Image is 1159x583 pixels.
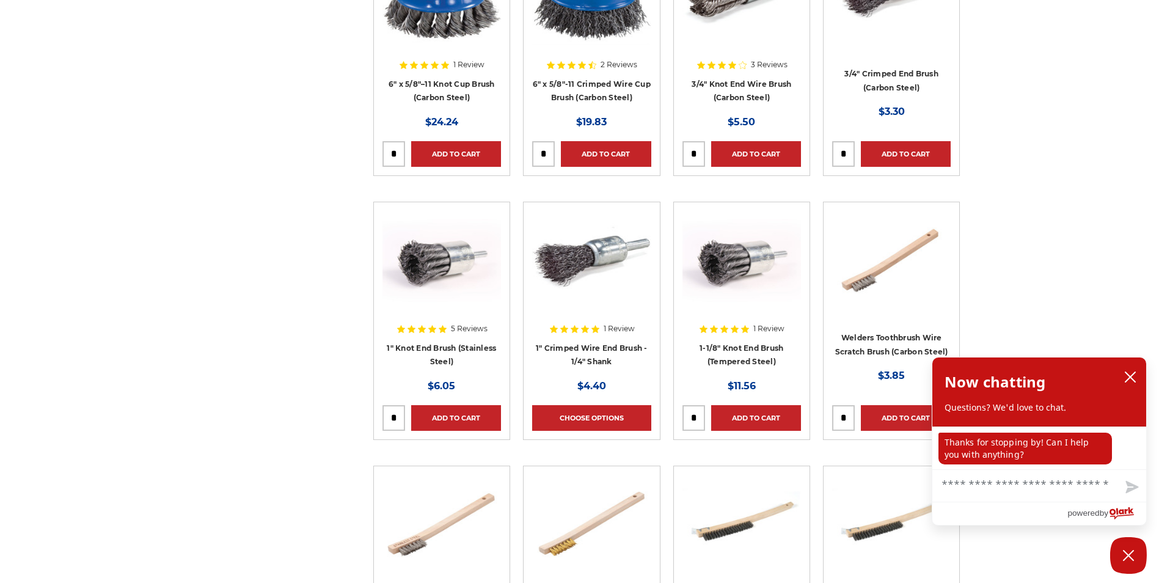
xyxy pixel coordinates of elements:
[932,357,1147,526] div: olark chatbox
[425,116,458,128] span: $24.24
[532,475,651,573] img: Brass Welders Toothbrush
[932,427,1146,469] div: chat
[878,370,905,381] span: $3.85
[861,141,951,167] a: Add to Cart
[682,211,801,367] a: Knotted End Brush
[1110,537,1147,574] button: Close Chatbox
[879,106,905,117] span: $3.30
[382,475,501,573] img: Stainless Steel Welders Toothbrush
[728,380,756,392] span: $11.56
[945,402,1134,414] p: Questions? We'd love to chat.
[711,141,801,167] a: Add to Cart
[1116,474,1146,502] button: Send message
[411,405,501,431] a: Add to Cart
[532,211,651,309] img: 1" Crimped Wire End Brush - 1/4" Shank
[1100,505,1108,521] span: by
[682,475,801,573] img: 13.5" scratch brush with scraper
[382,211,501,367] a: Knotted End Brush
[577,380,606,392] span: $4.40
[945,370,1045,394] h2: Now chatting
[411,141,501,167] a: Add to Cart
[561,141,651,167] a: Add to Cart
[1067,502,1146,525] a: Powered by Olark
[1067,505,1099,521] span: powered
[861,405,951,431] a: Add to Cart
[832,475,951,573] img: 13.5" scratch brush with scraper
[711,405,801,431] a: Add to Cart
[938,433,1112,464] p: Thanks for stopping by! Can I help you with anything?
[728,116,755,128] span: $5.50
[576,116,607,128] span: $19.83
[832,211,951,367] a: Carbon Steel Welders Toothbrush
[682,211,801,309] img: Knotted End Brush
[428,380,455,392] span: $6.05
[532,405,651,431] a: Choose Options
[532,211,651,367] a: 1" Crimped Wire End Brush - 1/4" Shank
[382,211,501,309] img: Knotted End Brush
[832,211,951,309] img: Carbon Steel Welders Toothbrush
[1121,368,1140,386] button: close chatbox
